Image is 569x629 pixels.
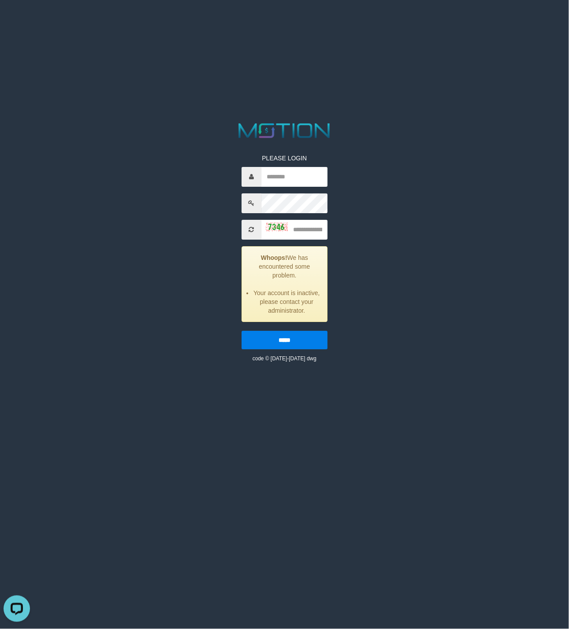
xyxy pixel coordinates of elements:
small: code © [DATE]-[DATE] dwg [253,355,316,362]
img: MOTION_logo.png [235,121,335,141]
p: PLEASE LOGIN [242,154,327,163]
div: We has encountered some problem. [242,246,327,322]
button: Open LiveChat chat widget [4,4,30,30]
strong: Whoops! [261,254,287,261]
li: Your account is inactive, please contact your administrator. [253,289,320,315]
img: captcha [266,222,288,231]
